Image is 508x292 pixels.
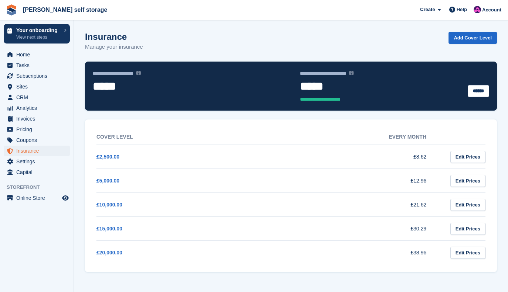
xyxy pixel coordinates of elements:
a: menu [4,92,70,102]
p: Manage your insurance [85,43,143,51]
th: Cover Level [96,129,269,145]
h1: Insurance [85,32,143,42]
span: Storefront [7,184,74,191]
img: Yvonne Henderson [474,6,481,13]
a: Your onboarding View next steps [4,24,70,44]
a: menu [4,167,70,177]
a: Add Cover Level [449,32,497,44]
span: Home [16,49,61,60]
a: [PERSON_NAME] self storage [20,4,110,16]
img: icon-info-grey-7440780725fd019a000dd9b08b2336e03edf1995a4989e88bcd33f0948082b44.svg [136,71,141,75]
span: Insurance [16,146,61,156]
a: Edit Prices [450,199,485,211]
p: View next steps [16,34,60,41]
span: Capital [16,167,61,177]
td: £8.62 [269,145,441,169]
td: £38.96 [269,241,441,265]
span: CRM [16,92,61,102]
td: £21.62 [269,193,441,217]
a: menu [4,146,70,156]
span: Subscriptions [16,71,61,81]
span: Analytics [16,103,61,113]
span: Account [482,6,501,14]
span: Sites [16,81,61,92]
img: icon-info-grey-7440780725fd019a000dd9b08b2336e03edf1995a4989e88bcd33f0948082b44.svg [349,71,354,75]
a: Edit Prices [450,223,485,235]
a: menu [4,81,70,92]
span: Help [457,6,467,13]
a: menu [4,71,70,81]
a: £10,000.00 [96,202,122,208]
img: stora-icon-8386f47178a22dfd0bd8f6a31ec36ba5ce8667c1dd55bd0f319d3a0aa187defe.svg [6,4,17,15]
a: £20,000.00 [96,250,122,255]
a: £2,500.00 [96,154,119,160]
a: Preview store [61,194,70,202]
span: Settings [16,156,61,167]
a: £15,000.00 [96,226,122,232]
span: Online Store [16,193,61,203]
a: menu [4,124,70,135]
a: menu [4,49,70,60]
span: Create [420,6,435,13]
a: menu [4,103,70,113]
th: Every month [269,129,441,145]
a: Edit Prices [450,151,485,163]
a: menu [4,135,70,145]
a: menu [4,193,70,203]
td: £12.96 [269,169,441,193]
span: Invoices [16,114,61,124]
span: Coupons [16,135,61,145]
td: £30.29 [269,217,441,241]
a: £5,000.00 [96,178,119,184]
p: Your onboarding [16,28,60,33]
a: menu [4,156,70,167]
a: Edit Prices [450,247,485,259]
a: Edit Prices [450,175,485,187]
span: Tasks [16,60,61,70]
a: menu [4,60,70,70]
a: menu [4,114,70,124]
span: Pricing [16,124,61,135]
